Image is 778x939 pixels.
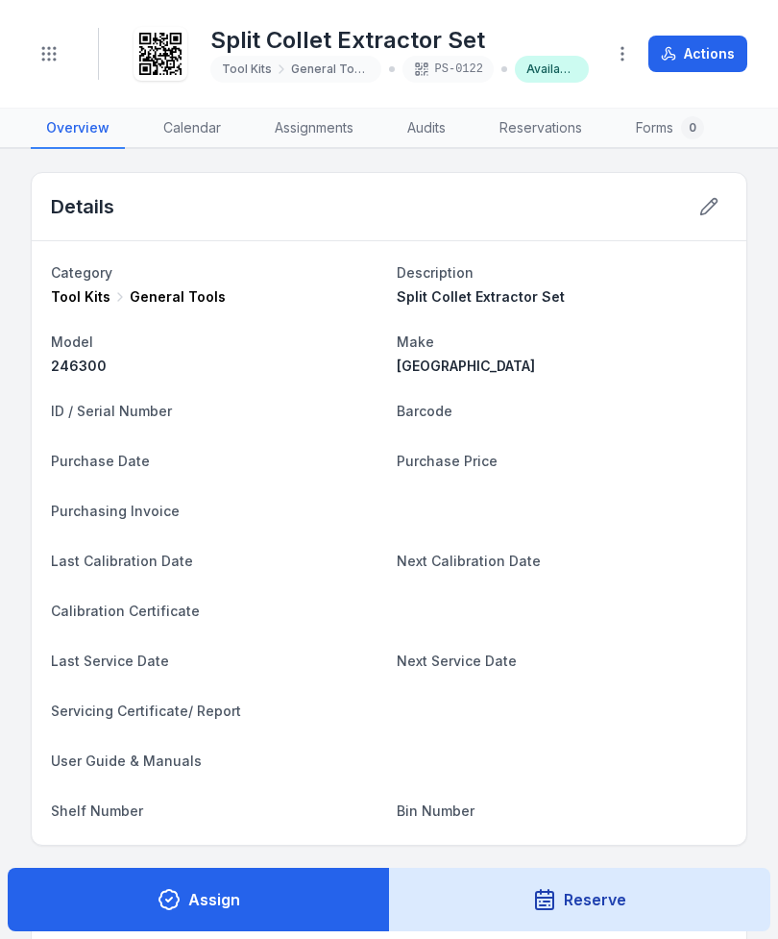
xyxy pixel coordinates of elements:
span: Purchase Price [397,453,498,469]
span: Purchase Date [51,453,150,469]
button: Actions [648,36,747,72]
span: Servicing Certificate/ Report [51,703,241,719]
div: PS-0122 [402,56,494,83]
span: Shelf Number [51,803,143,819]
span: Tool Kits [222,62,272,77]
span: Barcode [397,403,452,419]
button: Reserve [389,868,771,931]
div: Available [515,56,589,83]
a: Overview [31,109,125,149]
a: Calendar [148,109,236,149]
span: 246300 [51,358,107,374]
div: 0 [681,116,704,139]
span: General Tools [130,287,226,307]
span: Purchasing Invoice [51,503,180,519]
span: Description [397,264,474,281]
span: Bin Number [397,803,474,819]
span: ID / Serial Number [51,403,172,419]
span: Last Service Date [51,653,169,669]
span: Split Collet Extractor Set [397,288,565,305]
a: Audits [392,109,461,149]
span: User Guide & Manuals [51,753,202,769]
span: Last Calibration Date [51,553,193,569]
span: Next Service Date [397,653,517,669]
span: Make [397,334,434,350]
h1: Split Collet Extractor Set [210,25,589,56]
a: Assignments [259,109,369,149]
span: General Tools [291,62,370,77]
h2: Details [51,193,114,220]
button: Toggle navigation [31,36,67,72]
a: Reservations [484,109,597,149]
span: Calibration Certificate [51,603,200,619]
span: Model [51,334,93,350]
a: Forms0 [620,109,719,149]
span: Category [51,264,112,281]
span: Next Calibration Date [397,553,541,569]
span: Tool Kits [51,287,110,307]
span: [GEOGRAPHIC_DATA] [397,358,535,374]
button: Assign [8,868,390,931]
